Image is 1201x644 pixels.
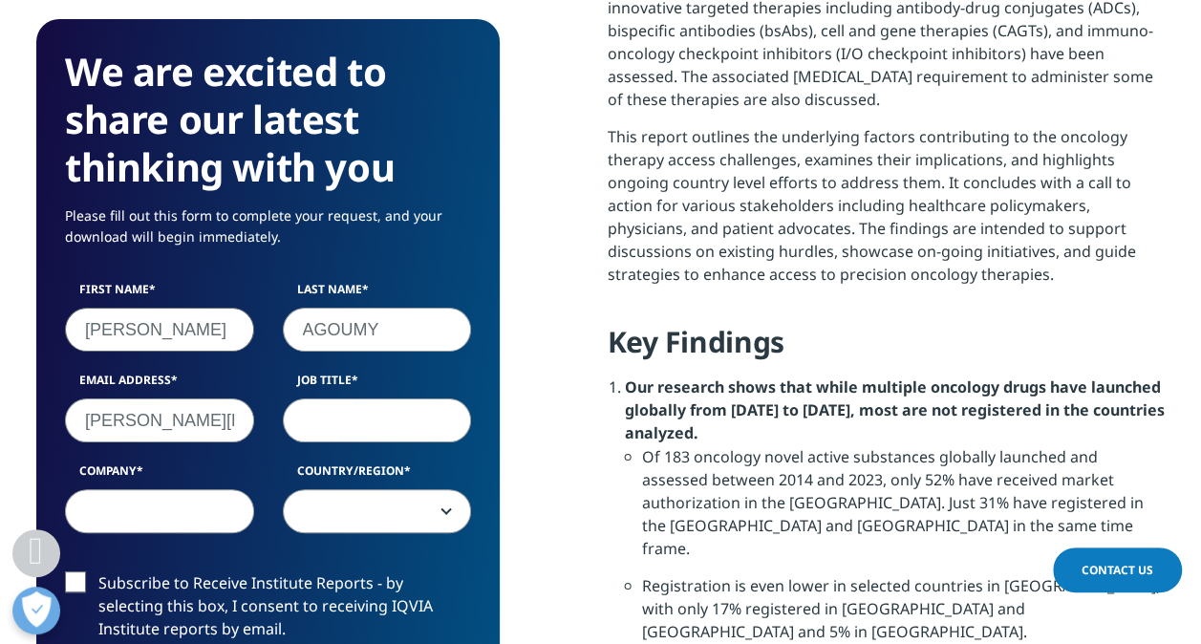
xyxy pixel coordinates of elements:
[625,376,1165,443] strong: Our research shows that while multiple oncology drugs have launched globally from [DATE] to [DATE...
[642,444,1165,573] li: Of 183 oncology novel active substances globally launched and assessed between 2014 and 2023, onl...
[65,372,254,398] label: Email Address
[65,205,471,262] p: Please fill out this form to complete your request, and your download will begin immediately.
[283,281,472,308] label: Last Name
[65,281,254,308] label: First Name
[283,462,472,489] label: Country/Region
[283,372,472,398] label: Job Title
[608,125,1165,300] p: This report outlines the underlying factors contributing to the oncology therapy access challenge...
[608,323,1165,376] h4: Key Findings
[65,462,254,489] label: Company
[12,587,60,634] button: Ouvrir le centre de préférences
[1053,547,1182,592] a: Contact Us
[1082,562,1153,578] span: Contact Us
[65,48,471,191] h3: We are excited to share our latest thinking with you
